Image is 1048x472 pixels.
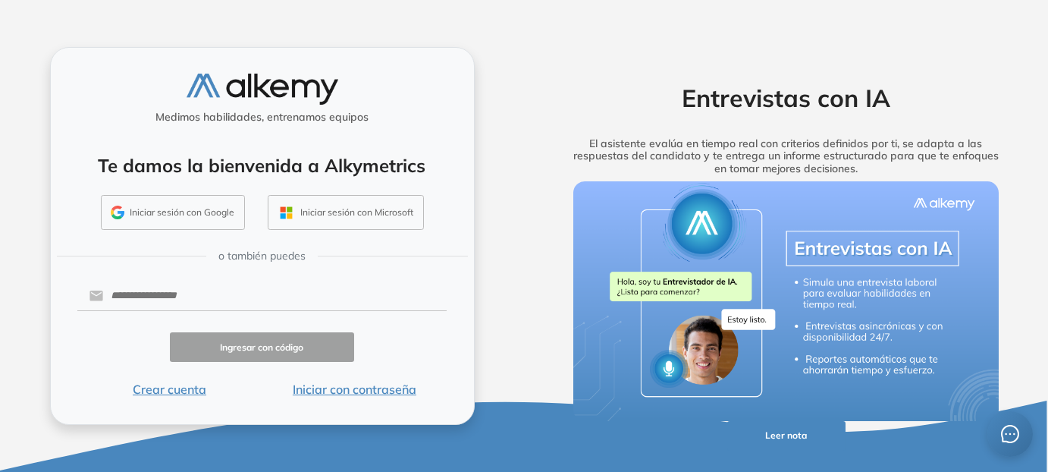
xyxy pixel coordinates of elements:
h2: Entrevistas con IA [550,83,1023,112]
img: GMAIL_ICON [111,206,124,219]
button: Iniciar sesión con Google [101,195,245,230]
img: OUTLOOK_ICON [278,204,295,222]
h5: El asistente evalúa en tiempo real con criterios definidos por ti, se adapta a las respuestas del... [550,137,1023,175]
iframe: Chat Widget [776,297,1048,472]
h5: Medimos habilidades, entrenamos equipos [57,111,468,124]
button: Iniciar con contraseña [262,380,447,398]
img: logo-alkemy [187,74,338,105]
button: Iniciar sesión con Microsoft [268,195,424,230]
h4: Te damos la bienvenida a Alkymetrics [71,155,454,177]
button: Leer nota [727,421,846,451]
button: Ingresar con código [170,332,355,362]
button: Crear cuenta [77,380,262,398]
span: o también puedes [218,248,306,264]
img: img-more-info [573,181,999,421]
